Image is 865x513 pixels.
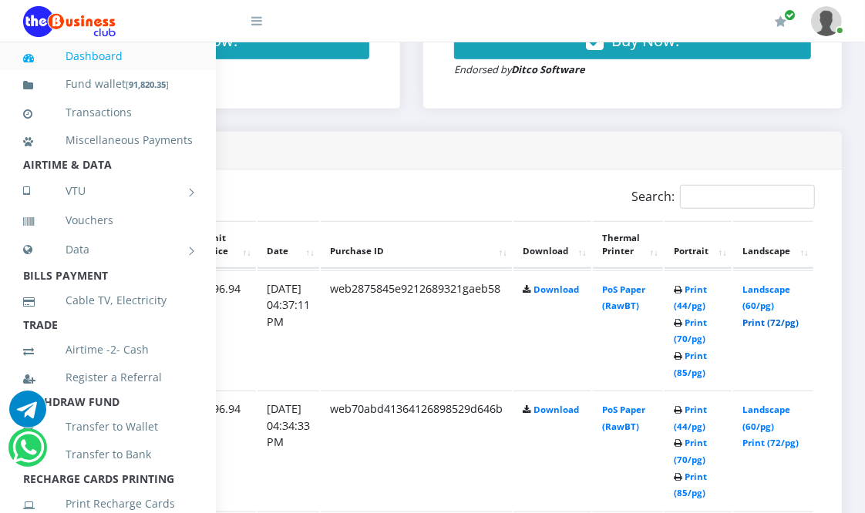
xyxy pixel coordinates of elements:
small: [ ] [126,79,169,90]
span: Buy Now! [611,30,679,51]
a: Print (72/pg) [742,317,799,328]
a: Airtime -2- Cash [23,332,193,367]
img: Logo [23,6,116,37]
td: [DATE] 04:37:11 PM [257,270,319,390]
th: Thermal Printer: activate to sort column ascending [593,221,663,269]
a: Transfer to Bank [23,437,193,472]
a: Vouchers [23,203,193,238]
a: Download [533,283,579,295]
a: PoS Paper (RawBT) [602,283,645,312]
a: Chat for support [12,441,44,466]
b: 91,820.35 [129,79,166,90]
a: Data [23,230,193,269]
th: Purchase ID: activate to sort column ascending [321,221,512,269]
a: Print (85/pg) [674,350,707,378]
a: Cable TV, Electricity [23,283,193,318]
a: Print (70/pg) [674,437,707,465]
a: Print (72/pg) [742,437,799,448]
th: Date: activate to sort column ascending [257,221,319,269]
input: Search: [680,185,815,209]
a: Register a Referral [23,360,193,395]
a: PoS Paper (RawBT) [602,404,645,432]
a: Miscellaneous Payments [23,122,193,158]
th: Portrait: activate to sort column ascending [665,221,732,269]
a: Print (44/pg) [674,404,707,432]
span: Renew/Upgrade Subscription [784,9,796,21]
td: ₦96.94 [197,270,256,390]
a: Print (85/pg) [674,471,707,499]
a: Fund wallet[91,820.35] [23,66,193,102]
td: [DATE] 04:34:33 PM [257,391,319,510]
a: Print (44/pg) [674,283,707,312]
th: Landscape: activate to sort column ascending [733,221,813,269]
a: Download [533,404,579,415]
a: Transfer to Wallet [23,409,193,444]
a: Landscape (60/pg) [742,404,790,432]
a: Print (70/pg) [674,317,707,345]
img: User [811,6,842,36]
label: Search: [631,185,815,209]
td: web2875845e9212689321gaeb58 [321,270,512,390]
td: web70abd41364126898529d646b [321,391,512,510]
i: Renew/Upgrade Subscription [775,15,786,28]
a: Transactions [23,95,193,130]
small: Endorsed by [454,62,585,76]
a: Landscape (60/pg) [742,283,790,312]
a: VTU [23,172,193,210]
a: Dashboard [23,39,193,74]
th: Download: activate to sort column ascending [513,221,591,269]
th: Unit Price: activate to sort column ascending [197,221,256,269]
a: Chat for support [9,402,46,427]
td: ₦96.94 [197,391,256,510]
strong: Ditco Software [511,62,585,76]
